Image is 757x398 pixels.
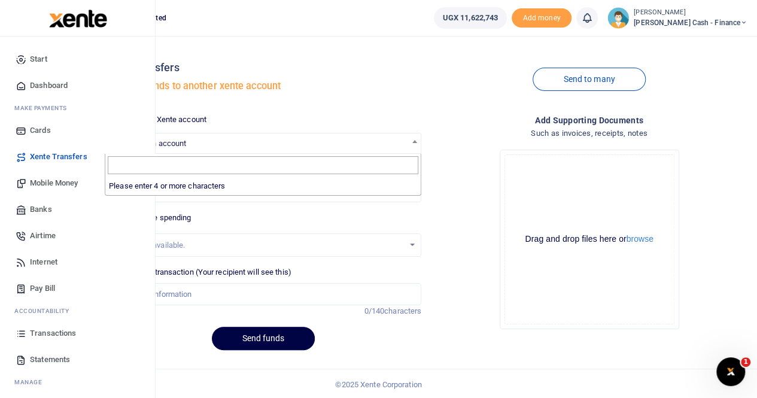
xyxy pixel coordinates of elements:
a: Cards [10,117,145,144]
a: Add money [512,13,571,22]
a: UGX 11,622,743 [434,7,507,29]
h4: Add supporting Documents [431,114,747,127]
span: Dashboard [30,80,68,92]
span: Pay Bill [30,282,55,294]
span: Statements [30,354,70,366]
li: M [10,99,145,117]
a: Start [10,46,145,72]
span: Banks [30,203,52,215]
button: Send funds [212,327,315,350]
a: Send to many [533,68,645,91]
span: Cards [30,124,51,136]
div: No options available. [114,239,404,251]
a: Banks [10,196,145,223]
a: Dashboard [10,72,145,99]
label: Memo for this transaction (Your recipient will see this) [105,266,291,278]
li: Wallet ballance [429,7,512,29]
span: Xente Transfers [30,151,87,163]
span: [PERSON_NAME] Cash - Finance [634,17,747,28]
input: Search [108,156,418,174]
a: Xente Transfers [10,144,145,170]
div: File Uploader [500,150,679,329]
small: [PERSON_NAME] [634,8,747,18]
span: Airtime [30,230,56,242]
span: characters [384,306,421,315]
a: profile-user [PERSON_NAME] [PERSON_NAME] Cash - Finance [607,7,747,29]
span: countability [23,306,69,315]
span: Internet [30,256,57,268]
a: Statements [10,347,145,373]
span: Add money [512,8,571,28]
button: browse [627,235,653,243]
div: Drag and drop files here or [505,233,674,245]
span: Mobile Money [30,177,78,189]
span: anage [20,378,42,387]
span: 0/140 [364,306,385,315]
input: Enter extra information [105,283,421,306]
a: Transactions [10,320,145,347]
li: Please enter 4 or more characters [105,177,421,196]
span: UGX 11,622,743 [443,12,498,24]
img: logo-large [49,10,107,28]
li: M [10,373,145,391]
iframe: Intercom live chat [716,357,745,386]
span: Search for an account [105,133,421,152]
li: Toup your wallet [512,8,571,28]
span: Transactions [30,327,76,339]
a: Mobile Money [10,170,145,196]
h5: Transfer funds to another xente account [105,80,421,92]
li: Ac [10,302,145,320]
span: Start [30,53,47,65]
a: Airtime [10,223,145,249]
img: profile-user [607,7,629,29]
h4: Such as invoices, receipts, notes [431,127,747,140]
h4: Xente transfers [105,61,421,74]
span: ake Payments [20,104,67,113]
span: 1 [741,357,750,367]
span: Search for an account [105,133,421,154]
a: logo-small logo-large logo-large [48,13,107,22]
a: Pay Bill [10,275,145,302]
a: Internet [10,249,145,275]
